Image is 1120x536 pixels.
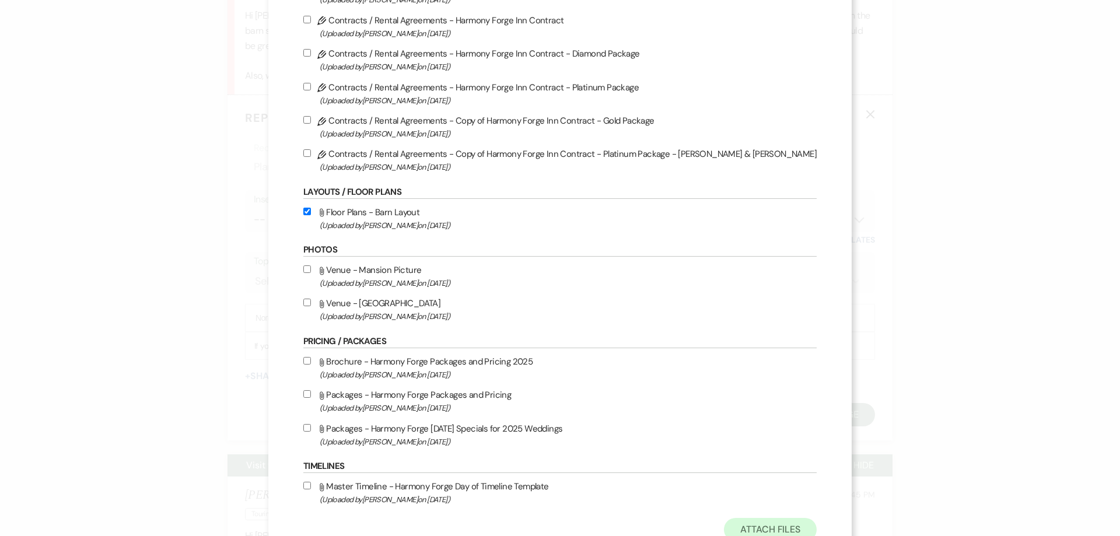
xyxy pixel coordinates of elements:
[303,46,817,73] label: Contracts / Rental Agreements - Harmony Forge Inn Contract - Diamond Package
[303,421,817,449] label: Packages - Harmony Forge [DATE] Specials for 2025 Weddings
[303,146,817,174] label: Contracts / Rental Agreements - Copy of Harmony Forge Inn Contract - Platinum Package - [PERSON_N...
[303,335,817,348] h6: Pricing / Packages
[320,219,817,232] span: (Uploaded by [PERSON_NAME] on [DATE] )
[303,186,817,199] h6: Layouts / Floor Plans
[303,83,311,90] input: Contracts / Rental Agreements - Harmony Forge Inn Contract - Platinum Package(Uploaded by[PERSON_...
[320,127,817,141] span: (Uploaded by [PERSON_NAME] on [DATE] )
[303,299,311,306] input: Venue - [GEOGRAPHIC_DATA](Uploaded by[PERSON_NAME]on [DATE])
[303,424,311,432] input: Packages - Harmony Forge [DATE] Specials for 2025 Weddings(Uploaded by[PERSON_NAME]on [DATE])
[320,435,817,449] span: (Uploaded by [PERSON_NAME] on [DATE] )
[303,460,817,473] h6: Timelines
[303,80,817,107] label: Contracts / Rental Agreements - Harmony Forge Inn Contract - Platinum Package
[320,368,817,381] span: (Uploaded by [PERSON_NAME] on [DATE] )
[303,387,817,415] label: Packages - Harmony Forge Packages and Pricing
[303,208,311,215] input: Floor Plans - Barn Layout(Uploaded by[PERSON_NAME]on [DATE])
[320,310,817,323] span: (Uploaded by [PERSON_NAME] on [DATE] )
[303,49,311,57] input: Contracts / Rental Agreements - Harmony Forge Inn Contract - Diamond Package(Uploaded by[PERSON_N...
[320,94,817,107] span: (Uploaded by [PERSON_NAME] on [DATE] )
[320,276,817,290] span: (Uploaded by [PERSON_NAME] on [DATE] )
[320,160,817,174] span: (Uploaded by [PERSON_NAME] on [DATE] )
[303,205,817,232] label: Floor Plans - Barn Layout
[303,116,311,124] input: Contracts / Rental Agreements - Copy of Harmony Forge Inn Contract - Gold Package(Uploaded by[PER...
[303,265,311,273] input: Venue - Mansion Picture(Uploaded by[PERSON_NAME]on [DATE])
[303,357,311,365] input: Brochure - Harmony Forge Packages and Pricing 2025(Uploaded by[PERSON_NAME]on [DATE])
[320,493,817,506] span: (Uploaded by [PERSON_NAME] on [DATE] )
[303,482,311,489] input: Master Timeline - Harmony Forge Day of Timeline Template(Uploaded by[PERSON_NAME]on [DATE])
[303,113,817,141] label: Contracts / Rental Agreements - Copy of Harmony Forge Inn Contract - Gold Package
[303,296,817,323] label: Venue - [GEOGRAPHIC_DATA]
[303,479,817,506] label: Master Timeline - Harmony Forge Day of Timeline Template
[303,149,311,157] input: Contracts / Rental Agreements - Copy of Harmony Forge Inn Contract - Platinum Package - [PERSON_N...
[303,354,817,381] label: Brochure - Harmony Forge Packages and Pricing 2025
[320,27,817,40] span: (Uploaded by [PERSON_NAME] on [DATE] )
[303,244,817,257] h6: Photos
[303,16,311,23] input: Contracts / Rental Agreements - Harmony Forge Inn Contract(Uploaded by[PERSON_NAME]on [DATE])
[303,262,817,290] label: Venue - Mansion Picture
[303,13,817,40] label: Contracts / Rental Agreements - Harmony Forge Inn Contract
[320,60,817,73] span: (Uploaded by [PERSON_NAME] on [DATE] )
[303,390,311,398] input: Packages - Harmony Forge Packages and Pricing(Uploaded by[PERSON_NAME]on [DATE])
[320,401,817,415] span: (Uploaded by [PERSON_NAME] on [DATE] )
